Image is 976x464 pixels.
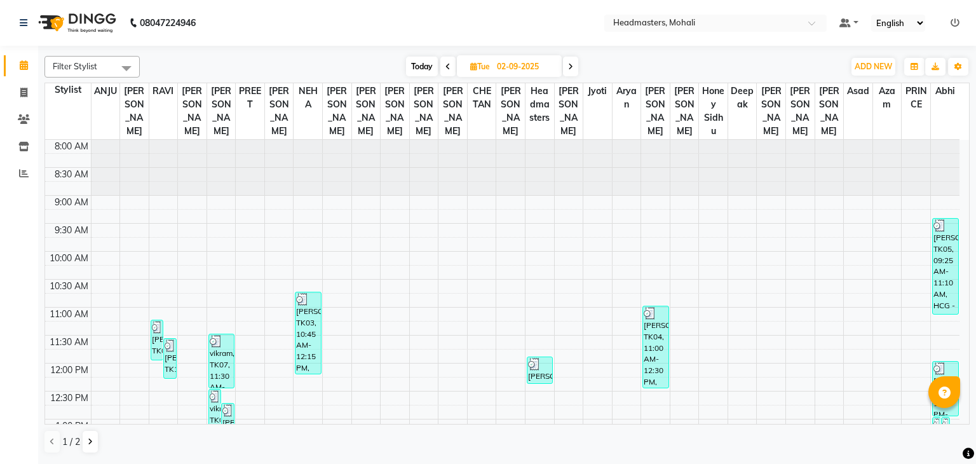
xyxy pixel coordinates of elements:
div: [PERSON_NAME], TK12, 11:55 AM-12:25 PM, BA - Bridal Advance [527,357,552,383]
span: [PERSON_NAME] [757,83,785,139]
div: [PERSON_NAME], TK10, 12:00 PM-01:00 PM, HCG - Hair Cut by Senior Hair Stylist [933,362,958,416]
span: CHETAN [468,83,496,113]
span: [PERSON_NAME] [670,83,699,139]
span: ANJU [91,83,120,99]
span: Aryan [613,83,641,113]
b: 08047224946 [140,5,196,41]
span: [PERSON_NAME] [786,83,815,139]
div: vikram, TK07, 12:30 PM-01:15 PM, BRD - [PERSON_NAME] [209,390,221,429]
span: Today [406,57,438,76]
span: Filter Stylist [53,61,97,71]
div: [PERSON_NAME], TK11, 11:35 AM-12:20 PM, BD - Blow dry [164,339,176,378]
div: [PERSON_NAME], TK06, 11:15 AM-12:00 PM, BD - Blow dry [151,320,163,360]
div: 12:00 PM [48,364,91,377]
div: 9:00 AM [52,196,91,209]
span: [PERSON_NAME] [352,83,381,139]
span: PREET [236,83,264,113]
div: vikram, TK07, 11:30 AM-12:30 PM, HCG - Hair Cut by Senior Hair Stylist [209,334,234,388]
span: PRINCE [902,83,930,113]
span: [PERSON_NAME] [178,83,207,139]
span: Headmasters [525,83,554,126]
div: [PERSON_NAME], TK04, 11:00 AM-12:30 PM, MU-HDO - Hairdo,HACCES-Hair Accessories [643,306,668,388]
iframe: chat widget [923,413,963,451]
div: 9:30 AM [52,224,91,237]
div: 11:00 AM [47,308,91,321]
span: [PERSON_NAME] [496,83,525,139]
span: NEHA [294,83,322,113]
span: [PERSON_NAME] [120,83,149,139]
span: Asad [844,83,872,99]
div: 8:30 AM [52,168,91,181]
div: 8:00 AM [52,140,91,153]
span: [PERSON_NAME] [265,83,294,139]
span: Deepak [728,83,757,113]
div: 11:30 AM [47,336,91,349]
span: [PERSON_NAME] [555,83,583,139]
span: Tue [467,62,493,71]
input: 2025-09-02 [493,57,557,76]
div: 1:00 PM [53,420,91,433]
span: [PERSON_NAME] [410,83,438,139]
span: ADD NEW [855,62,892,71]
span: [PERSON_NAME] [381,83,409,139]
span: [PERSON_NAME] [207,83,236,139]
span: [PERSON_NAME] [323,83,351,139]
span: Abhi [931,83,959,99]
button: ADD NEW [851,58,895,76]
div: 12:30 PM [48,392,91,405]
span: Jyoti [583,83,612,99]
span: 1 / 2 [62,435,80,449]
span: [PERSON_NAME] [438,83,467,139]
span: Honey Sidhu [699,83,728,139]
div: [PERSON_NAME], TK03, 10:45 AM-12:15 PM, WX-FB-RC - Waxing Full Body - Premium [295,292,320,374]
img: logo [32,5,119,41]
span: [PERSON_NAME] [641,83,670,139]
span: Azam [873,83,902,113]
div: [PERSON_NAME], TK05, 09:25 AM-11:10 AM, HCG - Hair Cut by Senior Hair Stylist,BRD - [PERSON_NAME] [933,219,958,314]
div: 10:30 AM [47,280,91,293]
span: RAVI [149,83,178,99]
span: [PERSON_NAME] [815,83,844,139]
div: 10:00 AM [47,252,91,265]
div: Stylist [45,83,91,97]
